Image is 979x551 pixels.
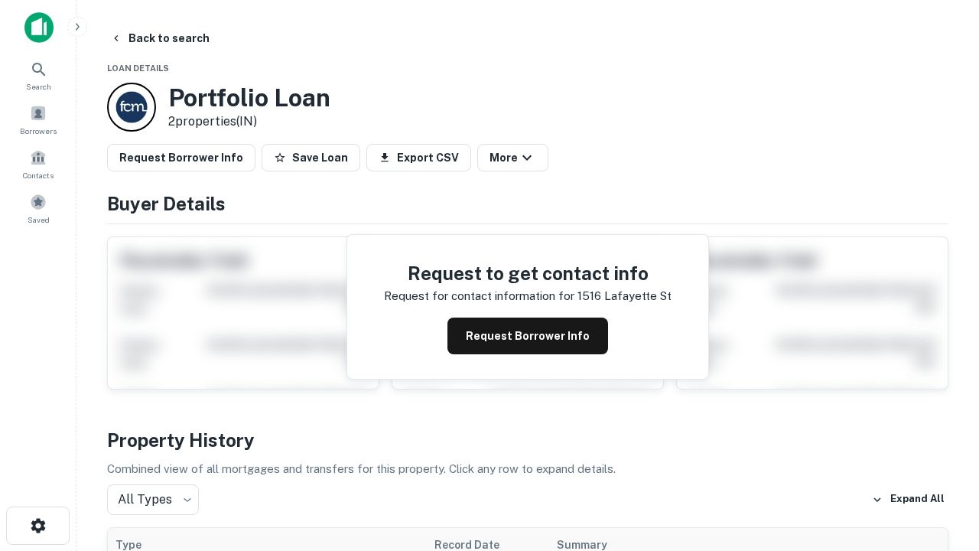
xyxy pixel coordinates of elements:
h4: Request to get contact info [384,259,672,287]
button: Save Loan [262,144,360,171]
h4: Property History [107,426,948,454]
a: Borrowers [5,99,72,140]
p: 2 properties (IN) [168,112,330,131]
button: Request Borrower Info [107,144,255,171]
h4: Buyer Details [107,190,948,217]
button: Export CSV [366,144,471,171]
span: Search [26,80,51,93]
p: Request for contact information for [384,287,574,305]
span: Contacts [23,169,54,181]
h3: Portfolio Loan [168,83,330,112]
a: Contacts [5,143,72,184]
button: More [477,144,548,171]
button: Expand All [868,488,948,511]
iframe: Chat Widget [903,429,979,502]
button: Back to search [104,24,216,52]
a: Saved [5,187,72,229]
span: Saved [28,214,50,226]
p: Combined view of all mortgages and transfers for this property. Click any row to expand details. [107,460,948,478]
img: capitalize-icon.png [24,12,54,43]
a: Search [5,54,72,96]
span: Borrowers [20,125,57,137]
p: 1516 lafayette st [577,287,672,305]
div: All Types [107,484,199,515]
button: Request Borrower Info [447,318,608,354]
span: Loan Details [107,64,169,73]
